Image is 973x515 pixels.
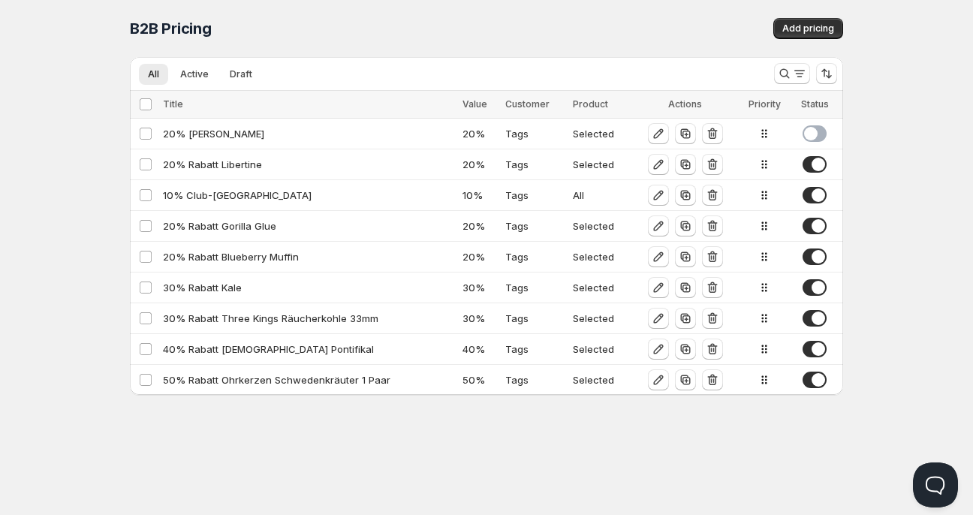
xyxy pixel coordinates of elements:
[774,63,810,84] button: Search and filter results
[462,280,496,295] div: 30 %
[462,218,496,233] div: 20 %
[505,311,564,326] div: Tags
[749,98,781,110] span: Priority
[462,98,487,110] span: Value
[573,372,628,387] div: Selected
[462,157,496,172] div: 20 %
[573,126,628,141] div: Selected
[505,342,564,357] div: Tags
[148,68,159,80] span: All
[573,342,628,357] div: Selected
[163,249,453,264] div: 20% Rabatt Blueberry Muffin
[462,342,496,357] div: 40 %
[505,249,564,264] div: Tags
[573,249,628,264] div: Selected
[773,18,843,39] button: Add pricing
[573,218,628,233] div: Selected
[180,68,209,80] span: Active
[462,126,496,141] div: 20 %
[505,126,564,141] div: Tags
[163,188,453,203] div: 10% Club-[GEOGRAPHIC_DATA]
[130,20,212,38] span: B2B Pricing
[573,280,628,295] div: Selected
[913,462,958,507] iframe: Help Scout Beacon - Open
[573,311,628,326] div: Selected
[505,280,564,295] div: Tags
[462,311,496,326] div: 30 %
[505,218,564,233] div: Tags
[462,249,496,264] div: 20 %
[782,23,834,35] span: Add pricing
[163,98,183,110] span: Title
[163,342,453,357] div: 40% Rabatt [DEMOGRAPHIC_DATA] Pontifikal
[462,372,496,387] div: 50 %
[505,157,564,172] div: Tags
[816,63,837,84] button: Sort the results
[505,98,550,110] span: Customer
[163,218,453,233] div: 20% Rabatt Gorilla Glue
[163,157,453,172] div: 20% Rabatt Libertine
[163,372,453,387] div: 50% Rabatt Ohrkerzen Schwedenkräuter 1 Paar
[573,98,608,110] span: Product
[163,126,453,141] div: 20% [PERSON_NAME]
[668,98,702,110] span: Actions
[163,311,453,326] div: 30% Rabatt Three Kings Räucherkohle 33mm
[462,188,496,203] div: 10 %
[573,157,628,172] div: Selected
[163,280,453,295] div: 30% Rabatt Kale
[505,372,564,387] div: Tags
[573,188,628,203] div: All
[801,98,829,110] span: Status
[505,188,564,203] div: Tags
[230,68,252,80] span: Draft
